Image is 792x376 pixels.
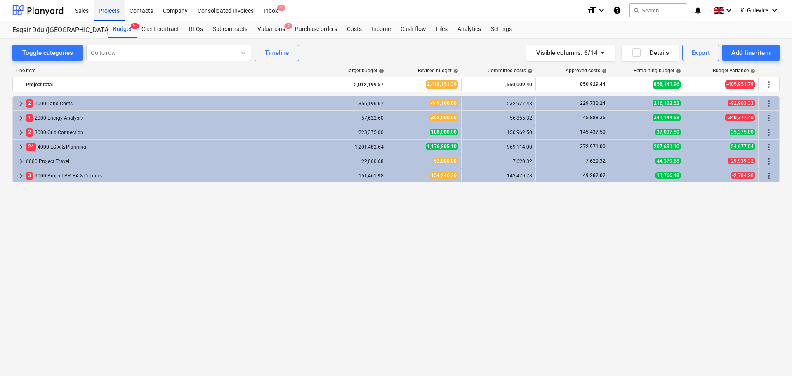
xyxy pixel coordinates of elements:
[613,5,621,15] i: Knowledge base
[465,130,532,135] div: 150,962.50
[655,158,681,164] span: 44,379.68
[731,172,755,179] span: -2,784.28
[26,169,309,182] div: 9000 Project PR, PA & Comms
[600,69,607,73] span: help
[682,45,719,61] button: Export
[579,100,606,106] span: 229,730.24
[26,143,36,151] span: 24
[316,144,384,150] div: 1,201,482.64
[208,21,252,38] a: Subcontracts
[579,81,606,88] span: 850,929.44
[629,3,687,17] button: Search
[674,69,681,73] span: help
[26,128,33,136] span: 2
[26,97,309,110] div: 1000 Land Costs
[26,155,309,168] div: 6000 Project Travel
[16,142,26,152] span: keyboard_arrow_right
[725,114,755,121] span: -340,377.40
[749,69,755,73] span: help
[377,69,384,73] span: help
[367,21,396,38] a: Income
[722,45,780,61] button: Add line-item
[764,142,774,152] span: More actions
[426,143,458,150] span: 1,176,805.10
[770,5,780,15] i: keyboard_arrow_down
[290,21,342,38] a: Purchase orders
[26,140,309,154] div: 4000 ESIA & Planning
[653,100,681,106] span: 216,122.52
[26,172,33,180] span: 3
[255,45,299,61] button: Timeline
[764,171,774,181] span: More actions
[16,128,26,137] span: keyboard_arrow_right
[16,99,26,109] span: keyboard_arrow_right
[12,26,98,35] div: Esgair Ddu ([GEOGRAPHIC_DATA])
[582,173,606,178] span: 49,282.02
[418,68,458,73] div: Revised budget
[284,23,292,29] span: 2
[465,173,532,179] div: 142,479.78
[585,158,606,164] span: 7,620.32
[536,47,605,58] div: Visible columns : 6/14
[713,68,755,73] div: Budget variance
[252,21,290,38] div: Valuations
[26,99,33,107] span: 2
[184,21,208,38] a: RFQs
[582,115,606,121] span: 45,888.36
[486,21,517,38] a: Settings
[596,5,606,15] i: keyboard_arrow_down
[277,5,285,11] span: 4
[137,21,184,38] a: Client contract
[579,144,606,149] span: 372,971.00
[579,129,606,135] span: 145,437.50
[691,47,710,58] div: Export
[16,156,26,166] span: keyboard_arrow_right
[764,128,774,137] span: More actions
[316,173,384,179] div: 151,461.98
[526,45,615,61] button: Visible columns:6/14
[465,101,532,106] div: 232,977.48
[751,336,792,376] iframe: Chat Widget
[12,45,83,61] button: Toggle categories
[725,80,755,88] span: -405,951.79
[566,68,607,73] div: Approved costs
[465,144,532,150] div: 969,114.00
[764,80,774,90] span: More actions
[730,129,755,135] span: 35,375.00
[465,158,532,164] div: 7,620.32
[430,114,458,121] span: 398,000.00
[431,21,453,38] a: Files
[252,21,290,38] a: Valuations2
[694,5,702,15] i: notifications
[26,111,309,125] div: 2000 Energy Analysis
[488,68,533,73] div: Committed costs
[740,7,769,14] span: K. Gulevica
[633,7,640,14] span: search
[316,101,384,106] div: 356,196.67
[430,129,458,135] span: 188,000.00
[346,68,384,73] div: Target budget
[342,21,367,38] a: Costs
[655,172,681,179] span: 11,766.48
[26,78,309,91] div: Project total
[453,21,486,38] a: Analytics
[634,68,681,73] div: Remaining budget
[108,21,137,38] a: Budget9+
[22,47,73,58] div: Toggle categories
[452,69,458,73] span: help
[622,45,679,61] button: Details
[26,126,309,139] div: 3000 Grid Connection
[265,47,289,58] div: Timeline
[587,5,596,15] i: format_size
[131,23,139,29] span: 9+
[764,113,774,123] span: More actions
[653,143,681,150] span: 207,691.10
[426,80,458,88] span: 2,418,151.36
[653,114,681,121] span: 341,144.68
